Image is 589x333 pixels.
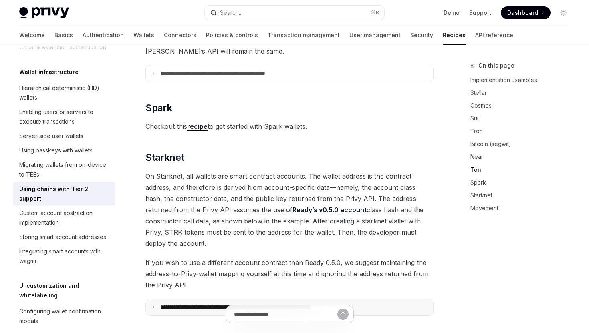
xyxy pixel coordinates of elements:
a: Migrating wallets from on-device to TEEs [13,158,115,182]
a: Policies & controls [206,26,258,45]
span: On Starknet, all wallets are smart contract accounts. The wallet address is the contract address,... [145,171,434,249]
a: Tron [470,125,576,138]
a: Welcome [19,26,45,45]
a: Cosmos [470,99,576,112]
a: Near [470,150,576,163]
a: Ton [470,163,576,176]
div: Integrating smart accounts with wagmi [19,247,111,266]
a: Security [410,26,433,45]
a: Demo [444,9,460,17]
div: Hierarchical deterministic (HD) wallets [19,83,111,102]
a: Bitcoin (segwit) [470,138,576,150]
a: Stellar [470,86,576,99]
a: recipe [187,122,208,131]
h5: UI customization and whitelabeling [19,281,115,300]
a: Sui [470,112,576,125]
span: Checkout this to get started with Spark wallets. [145,121,434,132]
div: Storing smart account addresses [19,232,106,242]
a: Basics [54,26,73,45]
span: On this page [478,61,514,70]
a: Hierarchical deterministic (HD) wallets [13,81,115,105]
a: Storing smart account addresses [13,230,115,244]
a: Connectors [164,26,196,45]
a: Using chains with Tier 2 support [13,182,115,206]
a: Implementation Examples [470,74,576,86]
div: Using chains with Tier 2 support [19,184,111,203]
span: If you wish to use a different account contract than Ready 0.5.0, we suggest maintaining the addr... [145,257,434,291]
div: Migrating wallets from on-device to TEEs [19,160,111,179]
a: Dashboard [501,6,551,19]
div: Custom account abstraction implementation [19,208,111,227]
a: Ready’s v0.5.0 account [292,206,367,214]
span: Dashboard [507,9,538,17]
a: Custom account abstraction implementation [13,206,115,230]
a: API reference [475,26,513,45]
a: User management [349,26,401,45]
a: Using passkeys with wallets [13,143,115,158]
img: light logo [19,7,69,18]
a: Configuring wallet confirmation modals [13,304,115,328]
span: Starknet [145,151,184,164]
a: Transaction management [268,26,340,45]
div: Server-side user wallets [19,131,83,141]
button: Toggle dark mode [557,6,570,19]
a: Server-side user wallets [13,129,115,143]
h5: Wallet infrastructure [19,67,79,77]
a: Support [469,9,491,17]
button: Send message [337,309,349,320]
div: Using passkeys with wallets [19,146,93,155]
div: Search... [220,8,242,18]
span: ⌘ K [371,10,379,16]
div: Configuring wallet confirmation modals [19,307,111,326]
div: Enabling users or servers to execute transactions [19,107,111,126]
a: Authentication [83,26,124,45]
a: Movement [470,202,576,215]
a: Integrating smart accounts with wagmi [13,244,115,268]
a: Enabling users or servers to execute transactions [13,105,115,129]
a: Spark [470,176,576,189]
span: Spark [145,102,172,114]
button: Search...⌘K [205,6,384,20]
a: Wallets [133,26,154,45]
a: Recipes [443,26,466,45]
a: Starknet [470,189,576,202]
